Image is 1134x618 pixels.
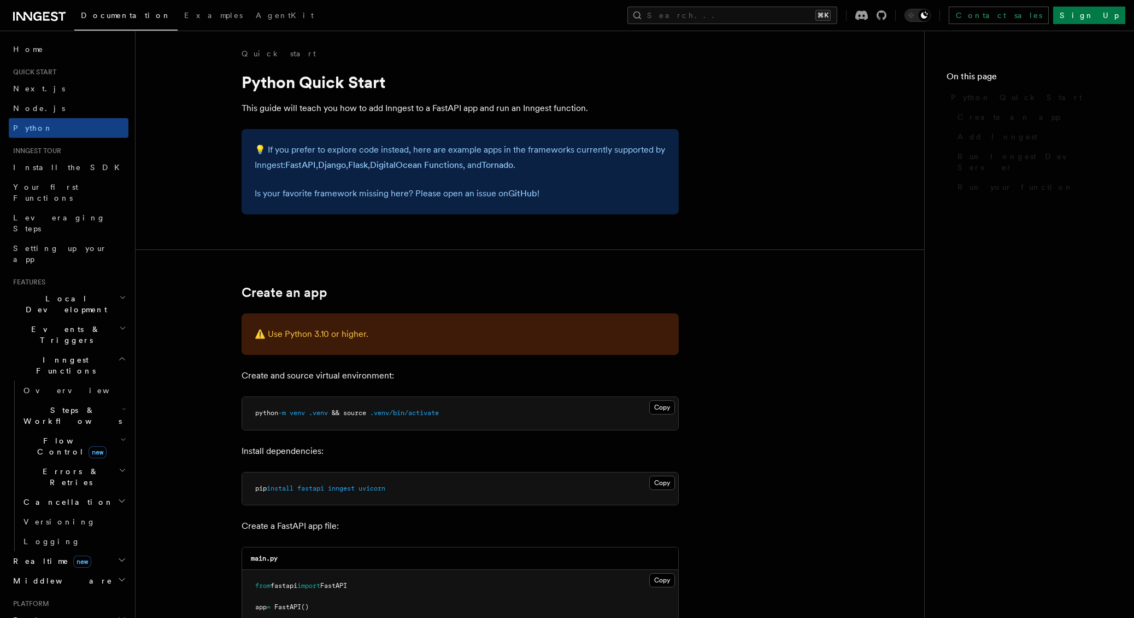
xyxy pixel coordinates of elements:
span: Setting up your app [13,244,107,264]
a: Create an app [953,107,1112,127]
button: Middleware [9,571,128,591]
p: ⚠️ Use Python 3.10 or higher. [255,327,666,342]
a: Django [318,160,346,170]
span: Cancellation [19,497,114,508]
a: Contact sales [949,7,1049,24]
span: fastapi [297,485,324,492]
a: Home [9,39,128,59]
span: Install the SDK [13,163,126,172]
span: Inngest tour [9,147,61,155]
span: inngest [328,485,355,492]
span: Platform [9,599,49,608]
span: Run Inngest Dev Server [957,151,1112,173]
button: Local Development [9,289,128,319]
button: Realtimenew [9,551,128,571]
p: This guide will teach you how to add Inngest to a FastAPI app and run an Inngest function. [242,101,679,116]
span: Inngest Functions [9,354,118,376]
h4: On this page [947,70,1112,88]
span: Steps & Workflows [19,405,122,427]
p: Is your favorite framework missing here? Please open an issue on ! [255,186,666,201]
span: && [332,409,339,417]
span: new [73,556,91,568]
button: Inngest Functions [9,350,128,381]
span: from [255,582,271,590]
span: Node.js [13,104,65,113]
a: GitHub [508,188,537,199]
a: Examples [178,3,249,30]
span: source [343,409,366,417]
a: Versioning [19,512,128,532]
span: Logging [23,537,80,546]
span: pip [255,485,267,492]
a: Documentation [74,3,178,31]
button: Toggle dark mode [904,9,931,22]
p: Install dependencies: [242,444,679,459]
span: Examples [184,11,243,20]
button: Steps & Workflows [19,400,128,431]
a: DigitalOcean Functions [370,160,463,170]
span: app [255,603,267,611]
a: Tornado [481,160,513,170]
span: .venv/bin/activate [370,409,439,417]
button: Copy [649,573,675,587]
span: Flow Control [19,435,120,457]
span: Python [13,124,53,132]
span: .venv [309,409,328,417]
span: venv [290,409,305,417]
span: Next.js [13,84,65,93]
a: Flask [348,160,368,170]
span: Versioning [23,517,96,526]
a: Run Inngest Dev Server [953,147,1112,177]
button: Events & Triggers [9,319,128,350]
span: AgentKit [256,11,314,20]
span: Events & Triggers [9,324,119,346]
span: new [89,446,107,458]
button: Search...⌘K [627,7,837,24]
a: Python [9,118,128,138]
span: Python Quick Start [951,92,1082,103]
span: Your first Functions [13,183,78,202]
span: Quick start [9,68,56,77]
span: Realtime [9,556,91,567]
span: install [267,485,293,492]
h1: Python Quick Start [242,72,679,92]
span: Overview [23,386,136,395]
span: Middleware [9,575,113,586]
a: Quick start [242,48,316,59]
a: Node.js [9,98,128,118]
span: Local Development [9,293,119,315]
a: Create an app [242,285,327,300]
span: import [297,582,320,590]
a: Run your function [953,177,1112,197]
span: = [267,603,271,611]
span: Add Inngest [957,131,1037,142]
a: Python Quick Start [947,88,1112,107]
a: Setting up your app [9,238,128,269]
span: -m [278,409,286,417]
button: Errors & Retries [19,462,128,492]
span: FastAPI [320,582,347,590]
a: Sign Up [1053,7,1125,24]
span: uvicorn [359,485,385,492]
kbd: ⌘K [815,10,831,21]
span: Create an app [957,112,1060,123]
a: Leveraging Steps [9,208,128,238]
a: Logging [19,532,128,551]
span: Errors & Retries [19,466,119,488]
a: FastAPI [285,160,316,170]
button: Flow Controlnew [19,431,128,462]
span: Features [9,278,45,287]
button: Cancellation [19,492,128,512]
a: Your first Functions [9,177,128,208]
a: Overview [19,381,128,400]
span: () [301,603,309,611]
span: Home [13,44,44,55]
a: AgentKit [249,3,320,30]
span: Leveraging Steps [13,213,105,233]
button: Copy [649,476,675,490]
code: main.py [251,555,278,562]
div: Inngest Functions [9,381,128,551]
p: Create a FastAPI app file: [242,518,679,534]
span: Run your function [957,182,1073,193]
a: Add Inngest [953,127,1112,147]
